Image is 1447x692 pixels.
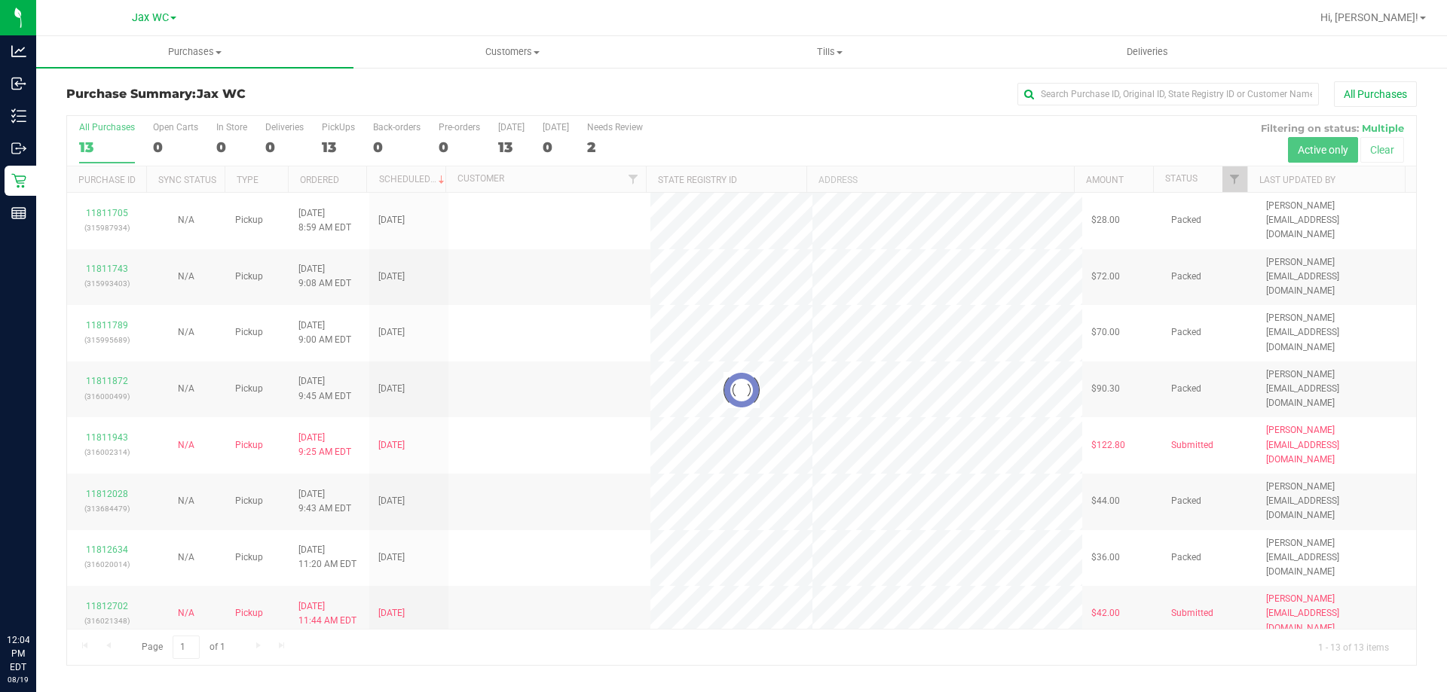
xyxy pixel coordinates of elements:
span: Purchases [36,45,353,59]
span: Tills [671,45,987,59]
h3: Purchase Summary: [66,87,516,101]
a: Deliveries [989,36,1306,68]
span: Hi, [PERSON_NAME]! [1320,11,1418,23]
button: All Purchases [1334,81,1417,107]
a: Tills [671,36,988,68]
span: Customers [354,45,670,59]
inline-svg: Reports [11,206,26,221]
inline-svg: Retail [11,173,26,188]
span: Jax WC [197,87,246,101]
p: 08/19 [7,674,29,685]
inline-svg: Inventory [11,108,26,123]
iframe: Resource center [15,572,60,617]
a: Purchases [36,36,353,68]
inline-svg: Analytics [11,44,26,59]
inline-svg: Inbound [11,76,26,91]
span: Jax WC [132,11,169,24]
input: Search Purchase ID, Original ID, State Registry ID or Customer Name... [1017,83,1319,105]
a: Customers [353,36,671,68]
span: Deliveries [1106,45,1188,59]
p: 12:04 PM EDT [7,633,29,674]
inline-svg: Outbound [11,141,26,156]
